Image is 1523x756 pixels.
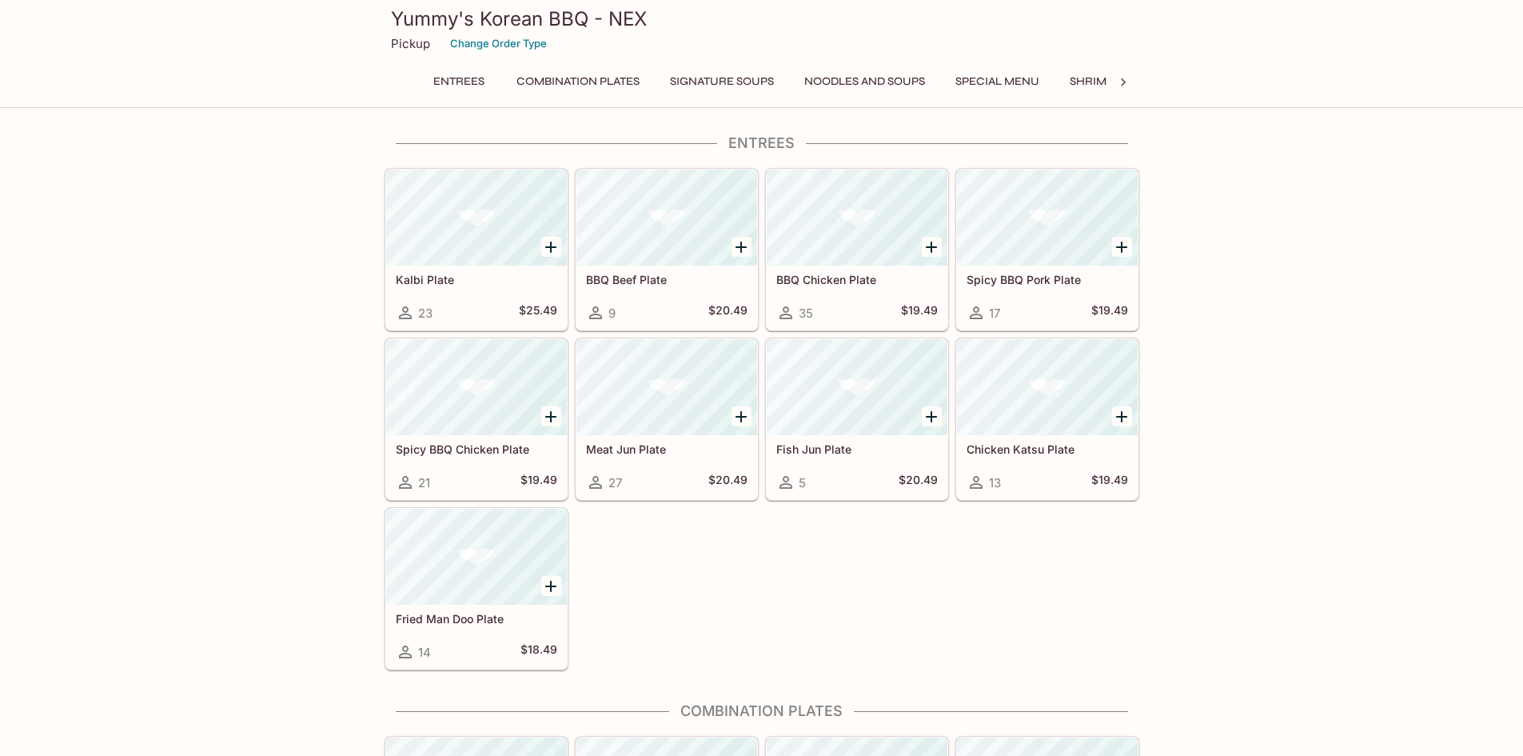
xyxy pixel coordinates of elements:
a: BBQ Chicken Plate35$19.49 [766,169,948,330]
button: Special Menu [947,70,1048,93]
div: Chicken Katsu Plate [957,339,1138,435]
h3: Yummy's Korean BBQ - NEX [391,6,1133,31]
div: BBQ Chicken Plate [767,170,947,266]
a: BBQ Beef Plate9$20.49 [576,169,758,330]
button: Add BBQ Chicken Plate [922,237,942,257]
h5: Spicy BBQ Chicken Plate [396,442,557,456]
span: 23 [418,306,433,321]
span: 9 [608,306,616,321]
h5: $18.49 [520,642,557,662]
button: Add Fried Man Doo Plate [541,576,561,596]
a: Fish Jun Plate5$20.49 [766,338,948,500]
button: Add Meat Jun Plate [732,406,752,426]
div: Kalbi Plate [386,170,567,266]
button: Entrees [423,70,495,93]
div: Spicy BBQ Chicken Plate [386,339,567,435]
button: Noodles and Soups [795,70,934,93]
h4: Combination Plates [385,702,1139,720]
h5: $19.49 [1091,303,1128,322]
button: Add Chicken Katsu Plate [1112,406,1132,426]
button: Add BBQ Beef Plate [732,237,752,257]
button: Signature Soups [661,70,783,93]
h5: Spicy BBQ Pork Plate [967,273,1128,286]
button: Shrimp Combos [1061,70,1175,93]
h5: Meat Jun Plate [586,442,748,456]
h5: $19.49 [520,473,557,492]
button: Change Order Type [443,31,554,56]
a: Spicy BBQ Chicken Plate21$19.49 [385,338,568,500]
span: 27 [608,475,622,490]
h5: $20.49 [708,303,748,322]
button: Add Kalbi Plate [541,237,561,257]
h5: $19.49 [901,303,938,322]
h5: $19.49 [1091,473,1128,492]
span: 35 [799,306,813,321]
h4: Entrees [385,134,1139,152]
h5: $25.49 [519,303,557,322]
span: 21 [418,475,430,490]
a: Kalbi Plate23$25.49 [385,169,568,330]
span: 5 [799,475,806,490]
a: Meat Jun Plate27$20.49 [576,338,758,500]
span: 14 [418,645,431,660]
h5: Kalbi Plate [396,273,557,286]
h5: Fish Jun Plate [776,442,938,456]
p: Pickup [391,36,430,51]
div: Spicy BBQ Pork Plate [957,170,1138,266]
span: 13 [989,475,1001,490]
a: Chicken Katsu Plate13$19.49 [956,338,1138,500]
a: Spicy BBQ Pork Plate17$19.49 [956,169,1138,330]
h5: BBQ Beef Plate [586,273,748,286]
button: Add Fish Jun Plate [922,406,942,426]
h5: $20.49 [708,473,748,492]
a: Fried Man Doo Plate14$18.49 [385,508,568,670]
div: Fried Man Doo Plate [386,509,567,605]
div: Meat Jun Plate [576,339,757,435]
span: 17 [989,306,1000,321]
div: Fish Jun Plate [767,339,947,435]
h5: BBQ Chicken Plate [776,273,938,286]
div: BBQ Beef Plate [576,170,757,266]
button: Add Spicy BBQ Pork Plate [1112,237,1132,257]
h5: Fried Man Doo Plate [396,612,557,626]
h5: Chicken Katsu Plate [967,442,1128,456]
button: Add Spicy BBQ Chicken Plate [541,406,561,426]
button: Combination Plates [508,70,648,93]
h5: $20.49 [899,473,938,492]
